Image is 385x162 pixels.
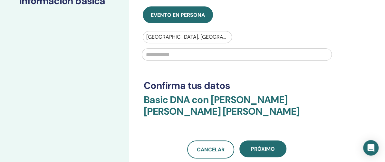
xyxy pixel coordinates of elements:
[144,94,330,125] h3: Basic DNA con [PERSON_NAME] [PERSON_NAME] [PERSON_NAME]
[143,6,213,23] button: Evento en persona
[363,140,379,156] div: Open Intercom Messenger
[151,12,205,18] span: Evento en persona
[197,146,225,153] span: Cancelar
[251,146,275,152] span: próximo
[239,140,286,157] button: próximo
[144,80,330,91] h3: Confirma tus datos
[187,140,234,158] a: Cancelar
